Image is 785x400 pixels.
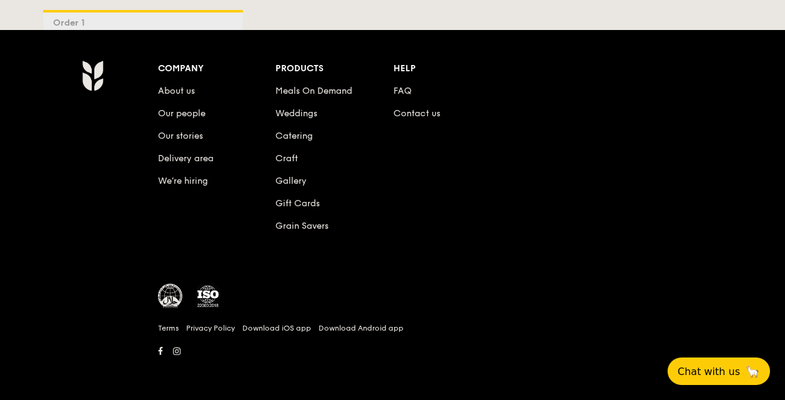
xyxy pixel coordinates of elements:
a: Our people [158,108,205,119]
a: Weddings [275,108,317,119]
a: Terms [158,323,179,333]
div: Products [275,60,393,77]
div: Company [158,60,276,77]
a: FAQ [393,86,412,96]
span: 🦙 [745,364,760,379]
a: Grain Savers [275,221,328,231]
a: Craft [275,153,298,164]
a: Gallery [275,176,307,186]
a: Gift Cards [275,198,320,209]
button: Chat with us🦙 [668,357,770,385]
img: MUIS Halal Certified [158,284,183,309]
a: Contact us [393,108,440,119]
span: Order 1 [53,17,90,28]
span: Chat with us [678,366,740,377]
div: Help [393,60,511,77]
h6: Revision [33,360,753,370]
a: Download iOS app [242,323,311,333]
a: Delivery area [158,153,214,164]
a: Privacy Policy [186,323,235,333]
a: Download Android app [318,323,403,333]
a: Catering [275,131,313,141]
img: ISO Certified [195,284,220,309]
a: Our stories [158,131,203,141]
a: Meals On Demand [275,86,352,96]
a: We’re hiring [158,176,208,186]
img: AYc88T3wAAAABJRU5ErkJggg== [82,60,104,91]
a: About us [158,86,195,96]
